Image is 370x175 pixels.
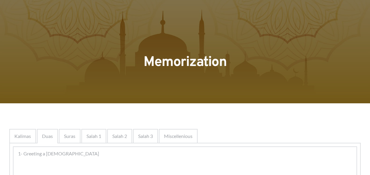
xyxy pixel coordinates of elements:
[144,54,226,71] span: Memorization
[138,133,153,140] span: Salah 3
[42,133,53,140] span: Duas
[112,133,127,140] span: Salah 2
[18,150,99,157] span: 1- Greeting a [DEMOGRAPHIC_DATA]
[14,133,31,140] span: Kalimas
[164,133,193,140] span: Miscellenious
[64,133,75,140] span: Suras
[86,133,101,140] span: Salah 1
